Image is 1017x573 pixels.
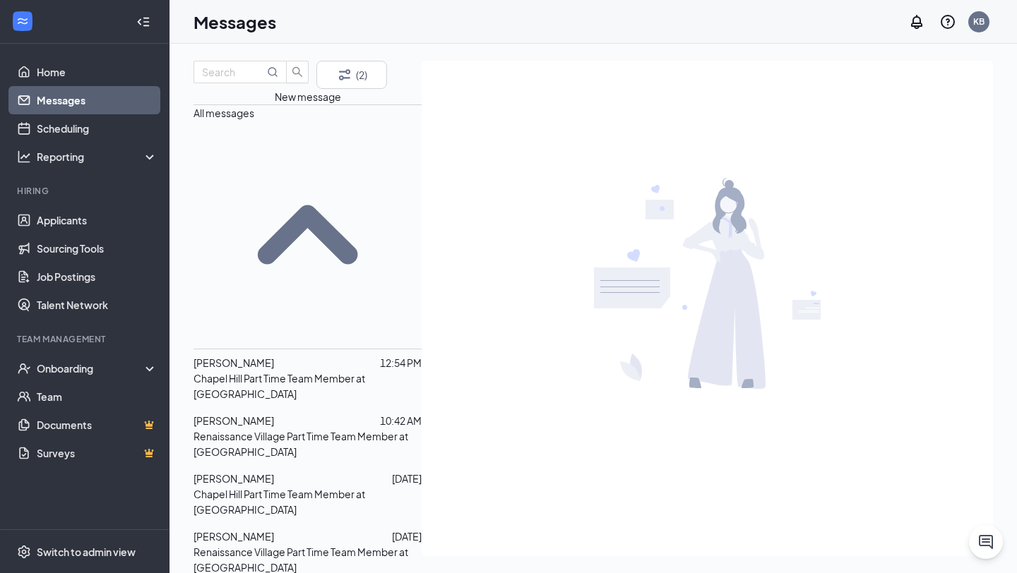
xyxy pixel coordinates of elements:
a: DocumentsCrown [37,411,157,439]
svg: Collapse [136,15,150,29]
span: search [287,66,308,78]
a: Scheduling [37,114,157,143]
svg: Settings [17,545,31,559]
span: [PERSON_NAME] [194,356,274,369]
svg: Notifications [908,13,925,30]
p: 10:42 AM [380,413,422,428]
div: Onboarding [37,361,145,375]
div: Switch to admin view [37,545,136,559]
svg: Analysis [17,150,31,164]
a: Applicants [37,206,157,234]
span: [PERSON_NAME] [194,472,274,485]
div: Reporting [37,150,158,164]
a: SurveysCrown [37,439,157,467]
iframe: Sprig User Feedback Dialog [763,383,1017,573]
span: All messages [194,107,254,119]
svg: UserCheck [17,361,31,375]
button: search [286,61,309,83]
svg: QuestionInfo [939,13,956,30]
a: Messages [37,86,157,114]
p: [DATE] [392,529,422,544]
input: Search [202,64,264,80]
svg: MagnifyingGlass [267,66,278,78]
a: Team [37,382,157,411]
p: Renaissance Village Part Time Team Member at [GEOGRAPHIC_DATA] [194,428,422,459]
div: Hiring [17,185,155,197]
div: KB [973,16,985,28]
svg: SmallChevronUp [194,121,422,349]
a: Talent Network [37,291,157,319]
a: Home [37,58,157,86]
a: Sourcing Tools [37,234,157,263]
span: [PERSON_NAME] [194,414,274,427]
button: Filter (2) [316,61,387,89]
span: [PERSON_NAME] [194,530,274,543]
p: Chapel Hill Part Time Team Member at [GEOGRAPHIC_DATA] [194,370,422,402]
button: New message [275,89,341,104]
svg: Filter [336,66,353,83]
a: Job Postings [37,263,157,291]
svg: WorkstreamLogo [16,14,30,28]
div: Team Management [17,333,155,345]
p: [DATE] [392,471,422,486]
p: Chapel Hill Part Time Team Member at [GEOGRAPHIC_DATA] [194,486,422,517]
p: 12:54 PM [380,355,422,370]
h1: Messages [194,10,276,34]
